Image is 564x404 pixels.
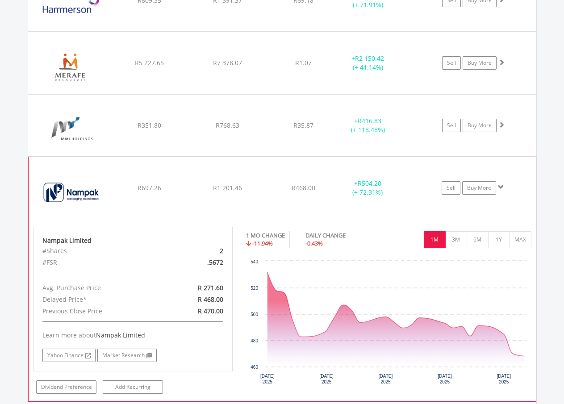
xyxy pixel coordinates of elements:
div: Previous Close Price [36,305,165,317]
button: 1M [424,231,446,248]
a: Buy More [463,119,497,132]
span: R1 201.46 [213,183,242,192]
text: 540 [251,259,258,264]
span: R 470.00 [198,307,223,315]
div: Nampak Limited [42,236,224,245]
span: R697.26 [138,183,161,192]
a: Buy More [463,56,497,70]
text: [DATE] 2025 [319,374,334,384]
text: [DATE] 2025 [438,374,452,384]
span: R7 378.07 [213,58,242,67]
div: Delayed Price* [36,294,165,305]
span: R416.83 [358,117,381,125]
span: R1.07 [295,58,312,67]
span: R351.80 [138,121,161,129]
img: EQU.ZA.NPK.png [33,168,110,217]
a: Dividend Preference [36,380,96,394]
text: 480 [251,338,258,343]
img: EQU.ZA.MTM.png [33,106,109,154]
text: 500 [251,312,258,317]
div: #Shares [36,245,165,257]
span: R2 150.42 [355,54,384,62]
div: + (+ 72.31%) [334,179,401,197]
span: R504.20 [358,179,381,187]
a: Buy More [462,181,496,195]
div: 2 [165,245,230,257]
div: 1 MO CHANGE [246,231,285,240]
text: [DATE] 2025 [379,374,393,384]
span: R 468.00 [198,295,223,304]
a: Add Recurring [103,380,163,394]
img: EQU.ZA.MRF.png [33,43,109,92]
div: Avg. Purchase Price [36,282,165,294]
button: MAX [510,231,531,248]
a: Sell [442,119,461,132]
text: 520 [251,286,258,291]
span: R35.87 [293,121,313,129]
span: R768.63 [216,121,239,129]
svg: Interactive chart [246,257,531,391]
span: R5 227.65 [135,58,164,67]
button: 6M [467,231,489,248]
a: Market Research [97,349,157,362]
div: Learn more about [42,331,224,340]
a: Sell [442,181,460,195]
button: 1Y [488,231,510,248]
span: -0.43% [305,239,323,247]
div: Chart. Highcharts interactive chart. [246,257,531,391]
text: 460 [251,365,258,370]
div: DAILY CHANGE [305,231,377,240]
div: .5672 [165,257,230,268]
span: Nampak Limited [96,331,145,339]
span: R468.00 [292,183,315,192]
button: 3M [445,231,467,248]
span: R 271.60 [198,283,223,292]
a: Sell [442,56,461,70]
div: #FSR [36,257,165,268]
span: -11.94% [252,239,273,247]
a: Yahoo Finance [42,349,96,362]
div: + (+ 118.48%) [334,117,402,134]
text: [DATE] 2025 [497,374,511,384]
text: [DATE] 2025 [260,374,275,384]
div: + (+ 41.14%) [334,54,402,72]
